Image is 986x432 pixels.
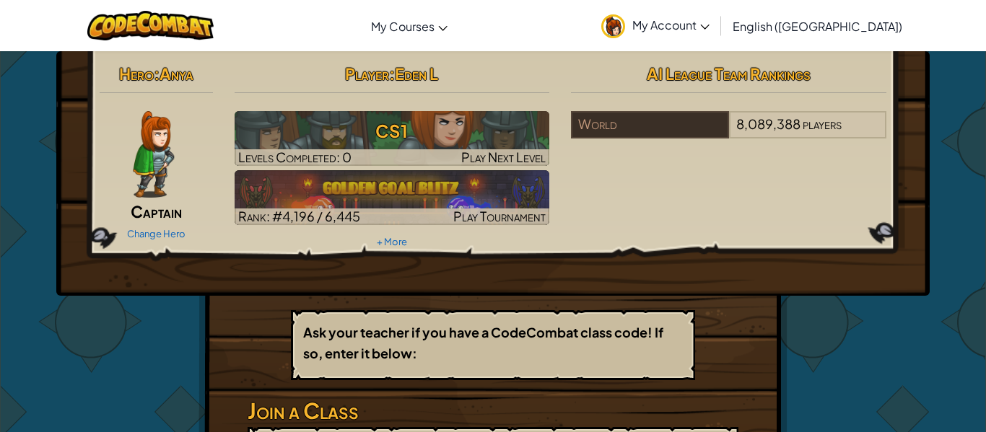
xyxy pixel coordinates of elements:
span: My Courses [371,19,435,34]
img: Golden Goal [235,170,550,225]
a: My Courses [364,6,455,45]
span: My Account [632,17,710,32]
span: Play Next Level [461,149,546,165]
a: Rank: #4,196 / 6,445Play Tournament [235,170,550,225]
img: CS1 [235,111,550,166]
img: captain-pose.png [133,111,174,198]
a: My Account [594,3,717,48]
img: CodeCombat logo [87,11,214,40]
h3: CS1 [235,115,550,147]
span: AI League Team Rankings [647,63,811,84]
span: players [803,115,842,132]
span: Player [345,63,389,84]
span: : [389,63,395,84]
a: Change Hero [127,228,186,239]
h3: Join a Class [248,394,738,427]
span: Hero [119,63,154,84]
span: Anya [160,63,193,84]
span: : [154,63,160,84]
a: Play Next Level [235,111,550,166]
span: Play Tournament [453,208,546,224]
span: Eden L [395,63,438,84]
span: Levels Completed: 0 [238,149,352,165]
span: English ([GEOGRAPHIC_DATA]) [733,19,902,34]
a: + More [377,236,407,247]
div: World [571,111,728,138]
span: Captain [131,201,182,221]
a: World8,089,388players [571,125,886,141]
b: Ask your teacher if you have a CodeCombat class code! If so, enter it below: [303,324,663,361]
span: Rank: #4,196 / 6,445 [238,208,360,224]
a: English ([GEOGRAPHIC_DATA]) [725,6,909,45]
span: 8,089,388 [736,115,800,132]
img: avatar [601,14,625,38]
